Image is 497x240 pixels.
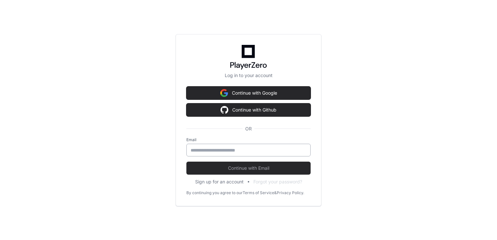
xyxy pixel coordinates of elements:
[274,190,277,195] div: &
[186,72,311,79] p: Log in to your account
[186,103,311,116] button: Continue with Github
[186,137,311,142] label: Email
[253,179,302,185] button: Forgot your password?
[186,190,243,195] div: By continuing you agree to our
[243,190,274,195] a: Terms of Service
[186,162,311,175] button: Continue with Email
[277,190,304,195] a: Privacy Policy.
[195,179,244,185] button: Sign up for an account
[220,87,228,100] img: Sign in with google
[221,103,228,116] img: Sign in with google
[186,165,311,171] span: Continue with Email
[243,126,254,132] span: OR
[186,87,311,100] button: Continue with Google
